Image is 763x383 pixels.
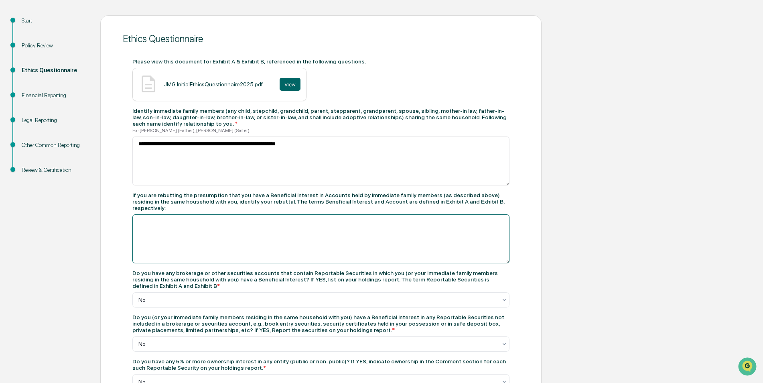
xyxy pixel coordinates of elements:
div: 🔎 [8,117,14,124]
div: JMG InitialEthicsQuestionnaire2025.pdf [164,81,263,88]
span: Attestations [66,101,99,109]
div: 🗄️ [58,102,65,108]
div: If you are rebutting the presumption that you have a Beneficial Interest in Accounts held by imme... [132,192,509,211]
div: Start new chat [27,61,132,69]
div: Financial Reporting [22,91,87,100]
div: Start [22,16,87,25]
div: Other Common Reporting [22,141,87,149]
a: Powered byPylon [57,136,97,142]
div: Ex: [PERSON_NAME] (Father), [PERSON_NAME] (Sister) [132,128,509,133]
div: 🖐️ [8,102,14,108]
iframe: Open customer support [737,357,759,378]
div: Policy Review [22,41,87,50]
div: Do you (or your immediate family members residing in the same household with you) have a Benefici... [132,314,509,333]
div: We're available if you need us! [27,69,101,76]
img: Document Icon [138,74,158,94]
button: View [280,78,300,91]
div: Legal Reporting [22,116,87,124]
div: Please view this document for Exhibit A & Exhibit B, referenced in the following questions. [132,58,509,65]
a: 🖐️Preclearance [5,98,55,112]
p: How can we help? [8,17,146,30]
div: Do you have any brokerage or other securities accounts that contain Reportable Securities in whic... [132,270,509,289]
a: 🔎Data Lookup [5,113,54,128]
span: Preclearance [16,101,52,109]
span: Data Lookup [16,116,51,124]
a: 🗄️Attestations [55,98,103,112]
div: Identify immediate family members (any child, stepchild, grandchild, parent, stepparent, grandpar... [132,108,509,127]
button: Start new chat [136,64,146,73]
div: Ethics Questionnaire [123,33,519,45]
div: Do you have any 5% or more ownership interest in any entity (public or non-public)? If YES, indic... [132,358,509,371]
div: Ethics Questionnaire [22,66,87,75]
span: Pylon [80,136,97,142]
img: 1746055101610-c473b297-6a78-478c-a979-82029cc54cd1 [8,61,22,76]
div: Review & Certification [22,166,87,174]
